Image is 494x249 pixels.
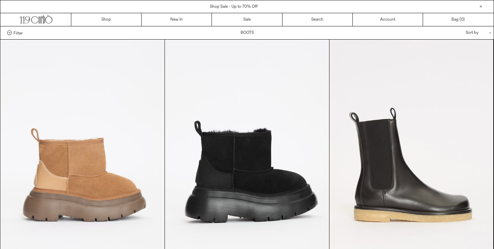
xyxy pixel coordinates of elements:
[210,4,257,9] a: Shop Sale - Up to 70% Off
[353,13,423,26] a: Account
[212,13,282,26] a: Sale
[423,13,493,26] a: Bag ()
[14,30,23,35] span: Filter
[282,13,353,26] a: Search
[426,26,487,39] div: Sort by
[461,17,463,22] span: 0
[461,17,465,23] span: )
[71,13,142,26] a: Shop
[142,13,212,26] a: New In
